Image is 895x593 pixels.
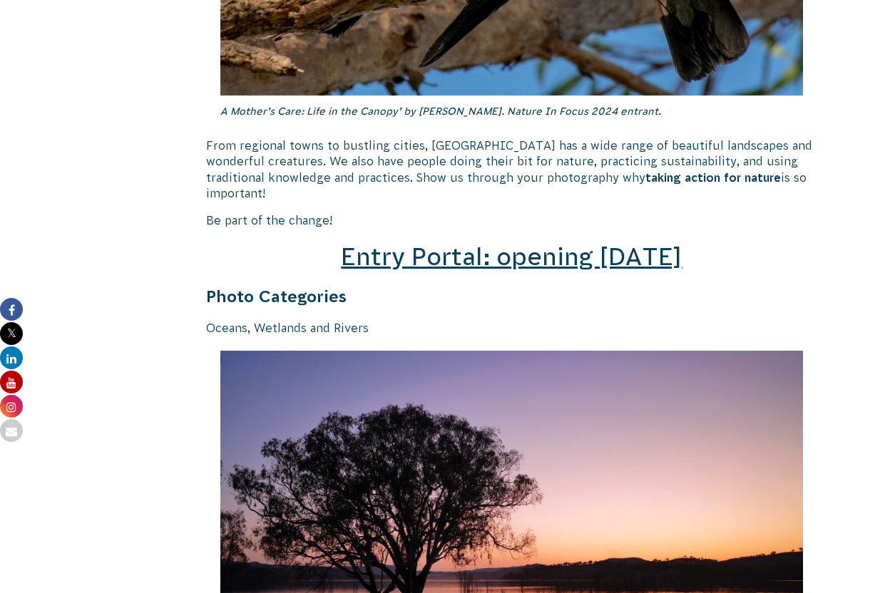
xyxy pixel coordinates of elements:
[220,105,661,117] em: A Mother’s Care: Life in the Canopy’ by [PERSON_NAME]. Nature In Focus 2024 entrant.
[206,138,818,202] p: From regional towns to bustling cities, [GEOGRAPHIC_DATA] has a wide range of beautiful landscape...
[206,320,818,336] p: Oceans, Wetlands and Rivers
[206,212,818,228] p: Be part of the change!
[645,171,781,184] strong: taking action for nature
[206,287,347,306] strong: Photo Categories
[341,243,682,270] a: Entry Portal: opening [DATE]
